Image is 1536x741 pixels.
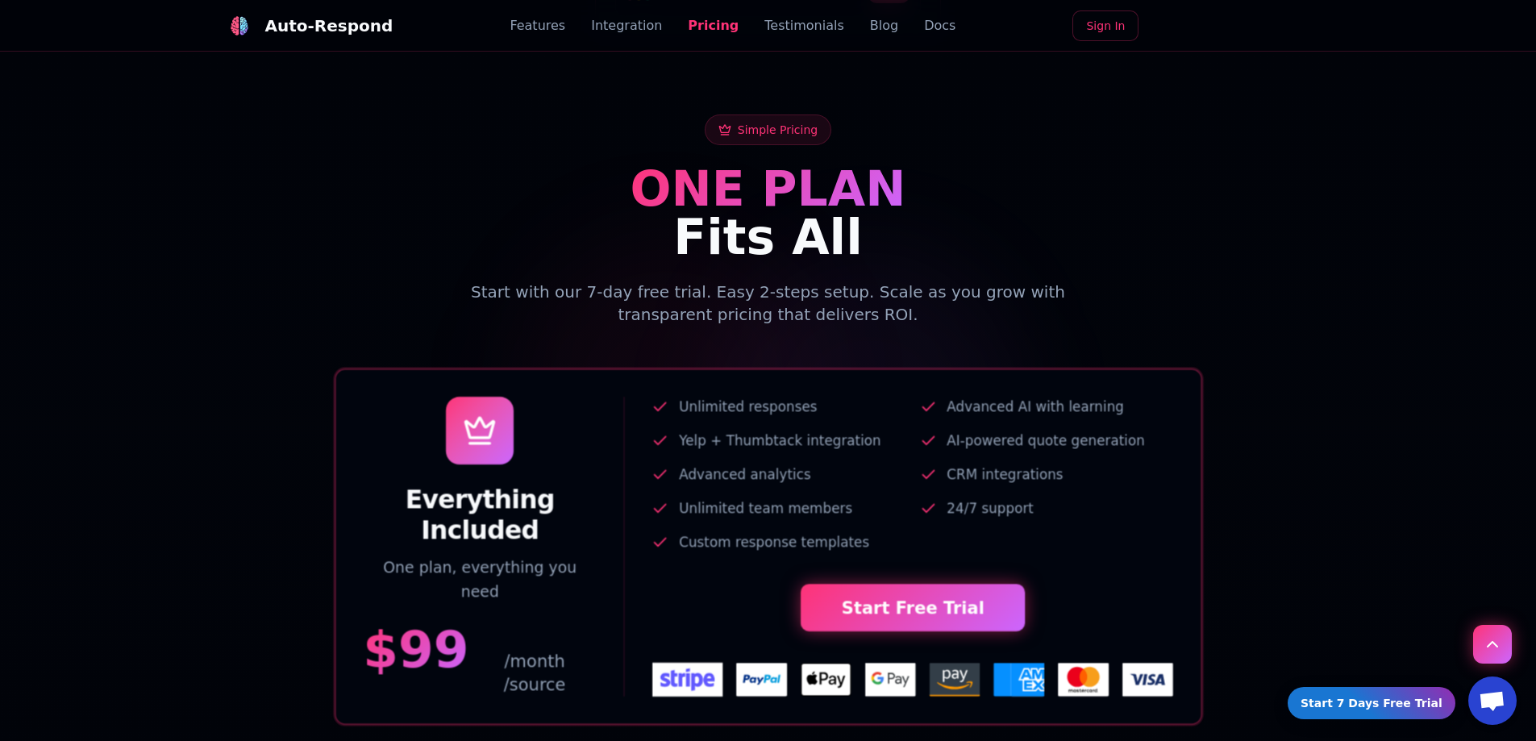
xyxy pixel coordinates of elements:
[993,662,1044,696] img: Payment Method
[223,10,393,42] a: Auto-Respond
[947,498,1034,518] span: 24/7 support
[679,532,869,552] span: Custom response templates
[688,16,739,35] a: Pricing
[679,397,817,417] span: Unlimited responses
[929,662,980,696] img: Payment Method
[363,623,469,674] span: $ 99
[738,122,818,138] span: Simple Pricing
[947,464,1063,485] span: CRM integrations
[229,16,248,35] img: logo.svg
[924,16,955,35] a: Docs
[1468,676,1517,725] div: Open chat
[631,160,906,217] span: ONE PLAN
[947,431,1145,451] span: AI-powered quote generation
[1288,687,1455,719] a: Start 7 Days Free Trial
[363,556,597,603] p: One plan, everything you need
[265,15,393,37] div: Auto-Respond
[736,662,787,696] img: Payment Method
[591,16,662,35] a: Integration
[800,662,851,696] img: Payment Method
[870,16,898,35] a: Blog
[679,498,852,518] span: Unlimited team members
[864,662,915,696] img: Payment Method
[652,662,722,696] img: Payment Method
[472,649,597,697] span: /month /source
[1058,662,1109,696] img: Payment Method
[1143,9,1321,44] iframe: Sign in with Google Button
[459,281,1078,326] p: Start with our 7-day free trial. Easy 2-steps setup. Scale as you grow with transparent pricing t...
[801,584,1025,631] a: Start Free Trial
[679,464,810,485] span: Advanced analytics
[1122,662,1172,696] img: Payment Method
[1473,625,1512,664] button: Scroll to top
[679,431,881,451] span: Yelp + Thumbtack integration
[673,209,862,265] span: Fits All
[510,16,565,35] a: Features
[764,16,844,35] a: Testimonials
[363,485,597,546] h3: Everything Included
[1072,10,1138,41] a: Sign In
[947,397,1124,417] span: Advanced AI with learning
